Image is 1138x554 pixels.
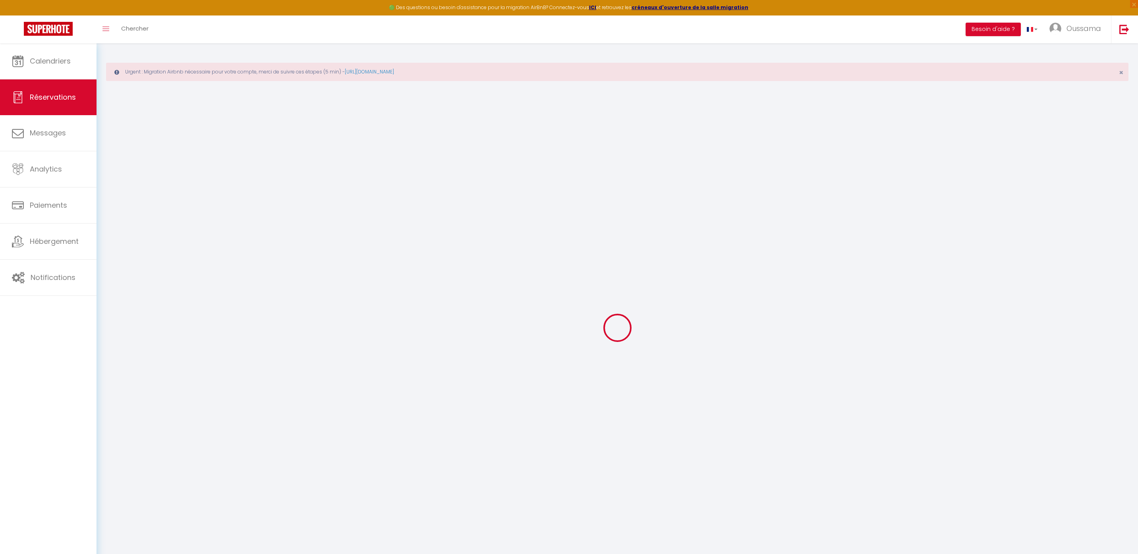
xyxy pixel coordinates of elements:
[6,3,30,27] button: Ouvrir le widget de chat LiveChat
[1049,23,1061,35] img: ...
[30,200,67,210] span: Paiements
[106,63,1128,81] div: Urgent : Migration Airbnb nécessaire pour votre compte, merci de suivre ces étapes (5 min) -
[966,23,1021,36] button: Besoin d'aide ?
[30,92,76,102] span: Réservations
[30,128,66,138] span: Messages
[24,22,73,36] img: Super Booking
[30,164,62,174] span: Analytics
[30,56,71,66] span: Calendriers
[1119,68,1123,77] span: ×
[632,4,748,11] a: créneaux d'ouverture de la salle migration
[589,4,596,11] a: ICI
[1067,23,1101,33] span: Oussama
[121,24,149,33] span: Chercher
[1043,15,1111,43] a: ... Oussama
[1119,24,1129,34] img: logout
[345,68,394,75] a: [URL][DOMAIN_NAME]
[115,15,155,43] a: Chercher
[1119,69,1123,76] button: Close
[31,272,75,282] span: Notifications
[30,236,79,246] span: Hébergement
